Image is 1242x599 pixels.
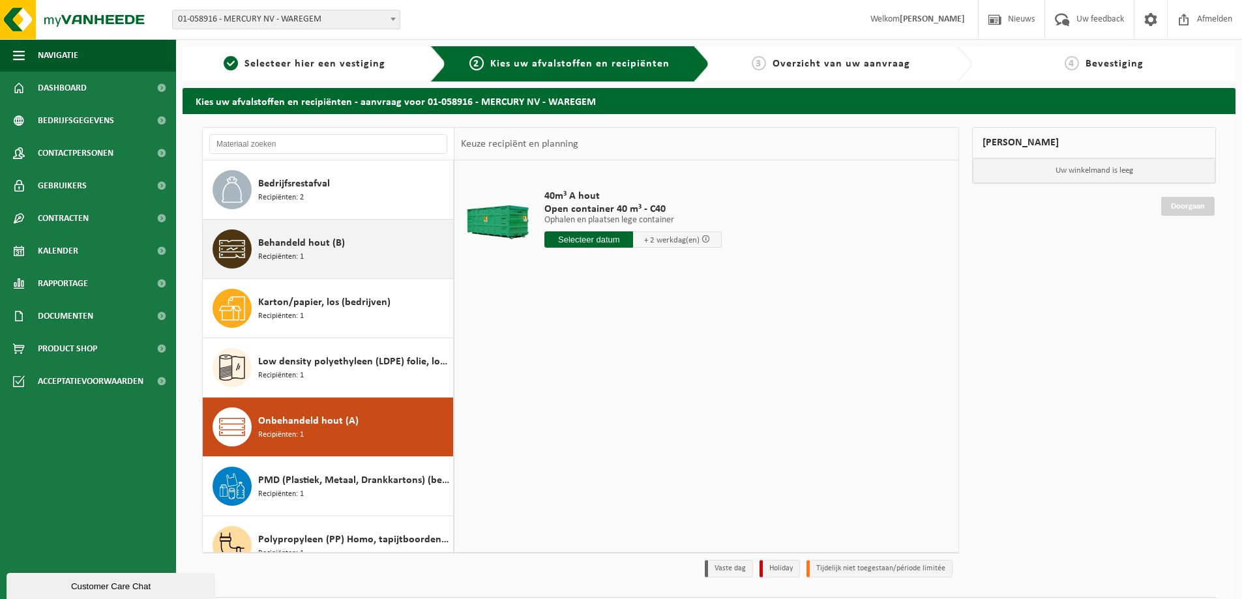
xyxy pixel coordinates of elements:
span: Recipiënten: 1 [258,251,304,263]
button: PMD (Plastiek, Metaal, Drankkartons) (bedrijven) Recipiënten: 1 [203,457,454,516]
span: Low density polyethyleen (LDPE) folie, los, naturel/gekleurd (80/20) [258,354,450,370]
span: Karton/papier, los (bedrijven) [258,295,391,310]
span: Gebruikers [38,169,87,202]
span: Bedrijfsrestafval [258,176,330,192]
span: 3 [752,56,766,70]
span: Recipiënten: 1 [258,548,304,560]
button: Behandeld hout (B) Recipiënten: 1 [203,220,454,279]
input: Selecteer datum [544,231,633,248]
span: Documenten [38,300,93,332]
li: Vaste dag [705,560,753,577]
span: Recipiënten: 1 [258,310,304,323]
span: Recipiënten: 1 [258,370,304,382]
span: PMD (Plastiek, Metaal, Drankkartons) (bedrijven) [258,473,450,488]
div: Keuze recipiënt en planning [454,128,585,160]
span: 01-058916 - MERCURY NV - WAREGEM [173,10,400,29]
p: Ophalen en plaatsen lege container [544,216,722,225]
a: Doorgaan [1161,197,1215,216]
h2: Kies uw afvalstoffen en recipiënten - aanvraag voor 01-058916 - MERCURY NV - WAREGEM [183,88,1235,113]
span: 4 [1065,56,1079,70]
span: Contactpersonen [38,137,113,169]
span: 1 [224,56,238,70]
span: Polypropyleen (PP) Homo, tapijtboorden, balen, D, bont [258,532,450,548]
span: Selecteer hier een vestiging [244,59,385,69]
span: Open container 40 m³ - C40 [544,203,722,216]
span: Recipiënten: 2 [258,192,304,204]
span: Navigatie [38,39,78,72]
div: [PERSON_NAME] [972,127,1216,158]
span: Behandeld hout (B) [258,235,345,251]
span: Kalender [38,235,78,267]
span: Contracten [38,202,89,235]
span: Bevestiging [1086,59,1144,69]
span: Recipiënten: 1 [258,429,304,441]
span: + 2 werkdag(en) [644,236,700,244]
li: Holiday [760,560,800,577]
span: Onbehandeld hout (A) [258,413,359,429]
span: Recipiënten: 1 [258,488,304,501]
span: 2 [469,56,484,70]
button: Onbehandeld hout (A) Recipiënten: 1 [203,398,454,457]
li: Tijdelijk niet toegestaan/période limitée [806,560,953,577]
button: Low density polyethyleen (LDPE) folie, los, naturel/gekleurd (80/20) Recipiënten: 1 [203,338,454,398]
span: 40m³ A hout [544,190,722,203]
strong: [PERSON_NAME] [900,14,965,24]
span: Overzicht van uw aanvraag [773,59,910,69]
span: Rapportage [38,267,88,300]
a: 1Selecteer hier een vestiging [189,56,420,72]
iframe: chat widget [7,570,218,599]
span: 01-058916 - MERCURY NV - WAREGEM [172,10,400,29]
button: Polypropyleen (PP) Homo, tapijtboorden, balen, D, bont Recipiënten: 1 [203,516,454,576]
span: Dashboard [38,72,87,104]
button: Bedrijfsrestafval Recipiënten: 2 [203,160,454,220]
span: Acceptatievoorwaarden [38,365,143,398]
button: Karton/papier, los (bedrijven) Recipiënten: 1 [203,279,454,338]
span: Bedrijfsgegevens [38,104,114,137]
span: Kies uw afvalstoffen en recipiënten [490,59,670,69]
input: Materiaal zoeken [209,134,447,154]
span: Product Shop [38,332,97,365]
p: Uw winkelmand is leeg [973,158,1215,183]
